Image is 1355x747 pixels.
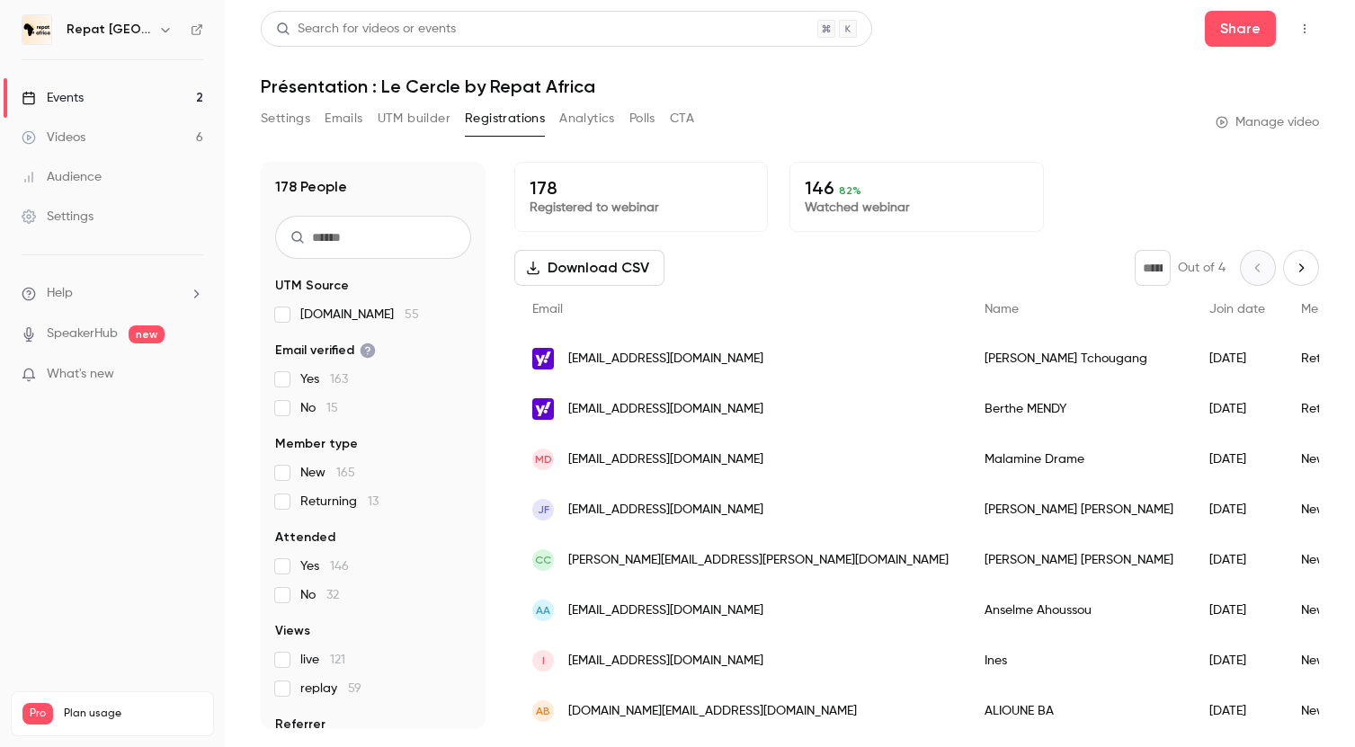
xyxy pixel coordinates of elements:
[300,464,355,482] span: New
[1191,384,1283,434] div: [DATE]
[530,199,753,217] p: Registered to webinar
[405,308,419,321] span: 55
[1191,485,1283,535] div: [DATE]
[22,15,51,44] img: Repat Africa
[568,450,763,469] span: [EMAIL_ADDRESS][DOMAIN_NAME]
[532,398,554,420] img: yahoo.fr
[1191,686,1283,736] div: [DATE]
[300,680,361,698] span: replay
[532,348,554,369] img: yahoo.fr
[300,493,379,511] span: Returning
[1205,11,1276,47] button: Share
[300,651,345,669] span: live
[568,501,763,520] span: [EMAIL_ADDRESS][DOMAIN_NAME]
[967,434,1191,485] div: Malamine Drame
[536,602,550,618] span: AA
[326,589,339,601] span: 32
[275,176,347,198] h1: 178 People
[300,370,348,388] span: Yes
[1178,259,1226,277] p: Out of 4
[182,367,203,383] iframe: Noticeable Trigger
[275,277,349,295] span: UTM Source
[261,104,310,133] button: Settings
[967,333,1191,384] div: [PERSON_NAME] Tchougang
[465,104,545,133] button: Registrations
[568,652,763,671] span: [EMAIL_ADDRESS][DOMAIN_NAME]
[805,177,1028,199] p: 146
[559,104,615,133] button: Analytics
[568,551,949,570] span: [PERSON_NAME][EMAIL_ADDRESS][PERSON_NAME][DOMAIN_NAME]
[967,384,1191,434] div: Berthe MENDY
[1191,585,1283,636] div: [DATE]
[535,451,552,467] span: MD
[967,686,1191,736] div: ALIOUNE BA
[538,502,549,518] span: jF
[967,535,1191,585] div: [PERSON_NAME] [PERSON_NAME]
[22,168,102,186] div: Audience
[670,104,694,133] button: CTA
[378,104,450,133] button: UTM builder
[300,586,339,604] span: No
[1209,303,1265,316] span: Join date
[22,703,53,725] span: Pro
[330,654,345,666] span: 121
[47,325,118,343] a: SpeakerHub
[129,325,165,343] span: new
[967,485,1191,535] div: [PERSON_NAME] [PERSON_NAME]
[330,373,348,386] span: 163
[275,529,335,547] span: Attended
[542,653,545,669] span: I
[348,682,361,695] span: 59
[300,306,419,324] span: [DOMAIN_NAME]
[568,601,763,620] span: [EMAIL_ADDRESS][DOMAIN_NAME]
[839,184,861,197] span: 82 %
[330,560,349,573] span: 146
[1191,636,1283,686] div: [DATE]
[300,557,349,575] span: Yes
[275,342,376,360] span: Email verified
[300,399,338,417] span: No
[1191,434,1283,485] div: [DATE]
[1191,535,1283,585] div: [DATE]
[535,552,551,568] span: CC
[275,435,358,453] span: Member type
[532,303,563,316] span: Email
[568,400,763,419] span: [EMAIL_ADDRESS][DOMAIN_NAME]
[275,716,325,734] span: Referrer
[22,89,84,107] div: Events
[967,636,1191,686] div: Ines
[276,20,456,39] div: Search for videos or events
[325,104,362,133] button: Emails
[967,585,1191,636] div: Anselme Ahoussou
[1283,250,1319,286] button: Next page
[985,303,1019,316] span: Name
[1191,333,1283,384] div: [DATE]
[336,467,355,479] span: 165
[22,129,85,147] div: Videos
[22,208,94,226] div: Settings
[629,104,655,133] button: Polls
[326,402,338,414] span: 15
[64,707,202,721] span: Plan usage
[530,177,753,199] p: 178
[47,365,114,384] span: What's new
[568,702,857,721] span: [DOMAIN_NAME][EMAIL_ADDRESS][DOMAIN_NAME]
[275,622,310,640] span: Views
[536,703,550,719] span: AB
[805,199,1028,217] p: Watched webinar
[22,284,203,303] li: help-dropdown-opener
[368,495,379,508] span: 13
[47,284,73,303] span: Help
[261,76,1319,97] h1: Présentation : Le Cercle by Repat Africa
[514,250,664,286] button: Download CSV
[1216,113,1319,131] a: Manage video
[568,350,763,369] span: [EMAIL_ADDRESS][DOMAIN_NAME]
[67,21,151,39] h6: Repat [GEOGRAPHIC_DATA]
